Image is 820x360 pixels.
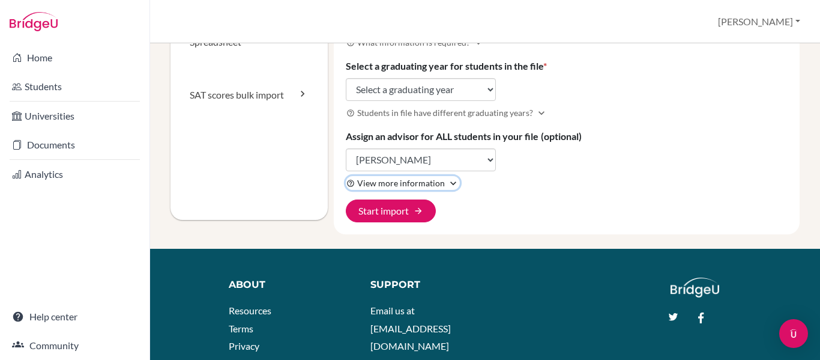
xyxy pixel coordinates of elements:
a: Resources [229,305,271,316]
a: Home [2,46,147,70]
a: Community [2,334,147,358]
i: help_outline [346,179,355,188]
a: Privacy [229,340,259,352]
button: Start import [346,200,436,222]
span: arrow_forward [414,206,423,216]
a: SAT scores bulk import [170,69,328,121]
a: Documents [2,133,147,157]
i: Expand more [447,177,459,189]
div: Open Intercom Messenger [779,319,808,348]
a: Terms [229,323,253,334]
i: help_outline [346,38,355,47]
img: logo_white@2x-f4f0deed5e89b7ecb1c2cc34c3e3d731f90f0f143d5ea2071677605dd97b5244.png [671,278,719,297]
a: Universities [2,104,147,128]
label: Assign an advisor for ALL students in your file [346,129,582,144]
button: Students in file have different graduating years?Expand more [346,106,548,120]
a: Help center [2,305,147,329]
i: Expand more [535,107,547,119]
i: help_outline [346,109,355,117]
img: Bridge-U [10,12,58,31]
a: Analytics [2,162,147,186]
a: Email us at [EMAIL_ADDRESS][DOMAIN_NAME] [370,305,451,352]
div: About [229,278,343,292]
span: (optional) [541,130,582,142]
label: Select a graduating year for students in the file [346,59,547,73]
div: Support [370,278,474,292]
span: Students in file have different graduating years? [357,106,533,119]
span: View more information [357,177,445,189]
button: View more informationExpand more [346,176,460,190]
button: [PERSON_NAME] [713,10,806,33]
a: Students [2,75,147,99]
